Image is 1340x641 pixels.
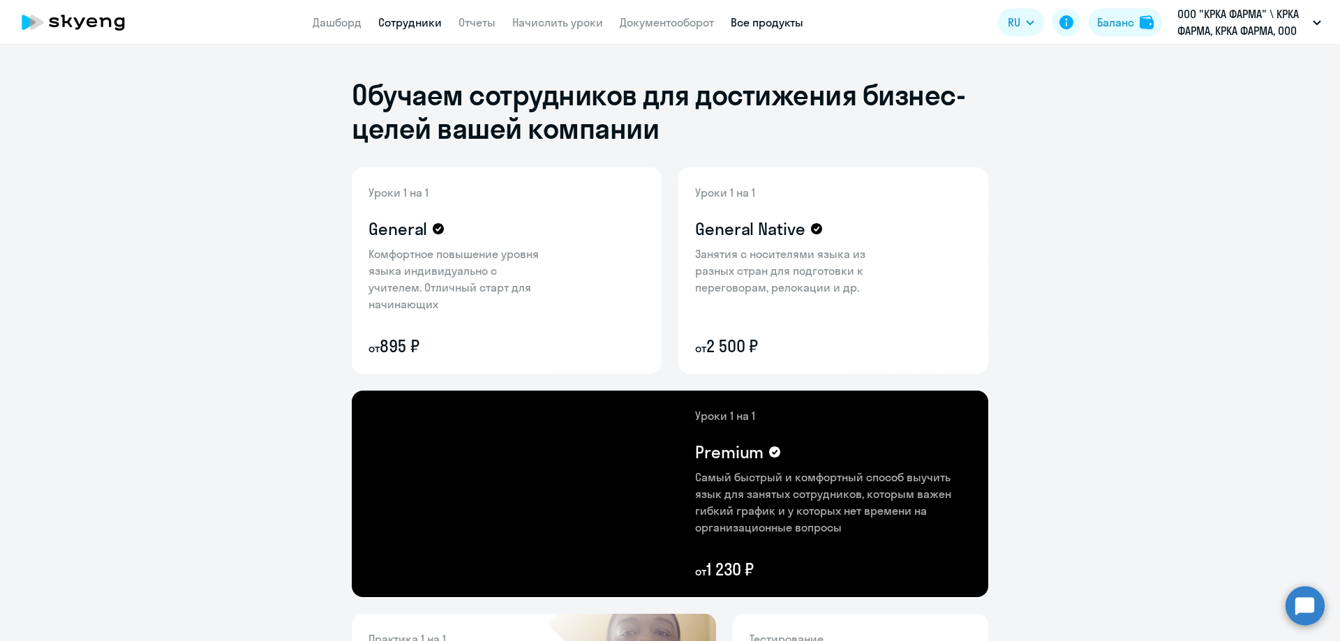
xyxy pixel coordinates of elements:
a: Начислить уроки [512,15,603,29]
p: Комфортное повышение уровня языка индивидуально с учителем. Отличный старт для начинающих [368,246,550,312]
small: от [695,564,706,578]
p: Уроки 1 на 1 [695,184,877,201]
h1: Обучаем сотрудников для достижения бизнес-целей вашей компании [352,78,988,145]
img: general-native-content-bg.png [678,167,898,374]
button: RU [998,8,1044,36]
a: Документооборот [620,15,714,29]
p: 1 230 ₽ [695,558,971,580]
button: ООО "КРКА ФАРМА" \ КРКА ФАРМА, КРКА ФАРМА, ООО [1170,6,1328,39]
h4: General Native [695,218,805,240]
button: Балансbalance [1089,8,1162,36]
img: balance [1140,15,1154,29]
a: Все продукты [731,15,803,29]
small: от [368,341,380,355]
a: Отчеты [459,15,496,29]
h4: Premium [695,441,764,463]
p: Занятия с носителями языка из разных стран для подготовки к переговорам, релокации и др. [695,246,877,296]
small: от [695,341,706,355]
a: Сотрудники [378,15,442,29]
p: 895 ₽ [368,335,550,357]
span: RU [1008,14,1020,31]
img: general-content-bg.png [352,167,562,374]
p: Самый быстрый и комфортный способ выучить язык для занятых сотрудников, которым важен гибкий граф... [695,469,971,536]
p: 2 500 ₽ [695,335,877,357]
h4: General [368,218,427,240]
p: Уроки 1 на 1 [368,184,550,201]
a: Дашборд [313,15,362,29]
p: ООО "КРКА ФАРМА" \ КРКА ФАРМА, КРКА ФАРМА, ООО [1177,6,1307,39]
p: Уроки 1 на 1 [695,407,971,424]
div: Баланс [1097,14,1134,31]
img: premium-content-bg.png [501,391,988,597]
